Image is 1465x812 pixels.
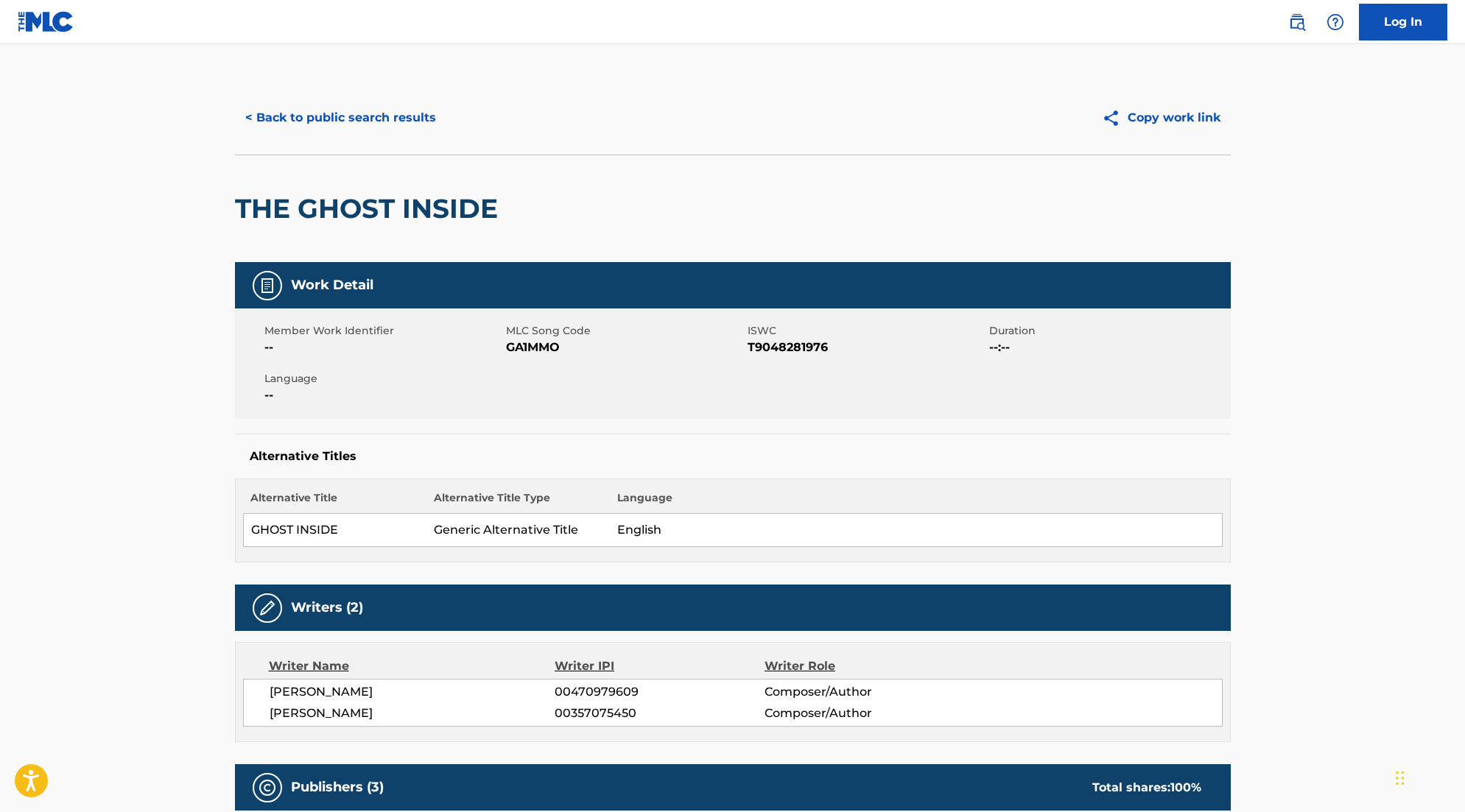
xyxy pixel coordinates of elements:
span: Member Work Identifier [264,323,502,339]
div: Writer Role [765,657,955,675]
img: MLC Logo [18,11,74,32]
div: Total shares: [1092,779,1201,797]
img: Copy work link [1102,109,1128,127]
h5: Alternative Titles [250,449,1216,464]
span: ISWC [748,323,986,339]
span: 00470979609 [555,683,764,701]
span: Composer/Author [765,683,955,701]
span: Duration [989,323,1227,339]
td: GHOST INSIDE [243,514,426,547]
img: help [1327,13,1344,31]
img: Writers [259,599,276,617]
td: English [610,514,1222,547]
span: [PERSON_NAME] [270,683,555,701]
img: search [1288,13,1306,31]
a: Log In [1359,4,1447,40]
th: Alternative Title [243,490,426,514]
td: Generic Alternative Title [426,514,610,547]
h5: Work Detail [291,277,373,294]
h5: Publishers (3) [291,779,384,796]
span: 00357075450 [555,705,764,722]
button: < Back to public search results [235,99,446,136]
span: T9048281976 [748,339,986,356]
span: 100 % [1170,780,1201,794]
span: Language [264,371,502,386]
span: --:-- [989,339,1227,356]
div: Help [1321,7,1350,37]
span: -- [264,339,502,356]
span: GA1MMO [506,339,744,356]
div: Drag [1396,756,1405,800]
div: Writer IPI [555,657,765,675]
button: Copy work link [1092,99,1231,136]
span: Composer/Author [765,705,955,722]
img: Work Detail [259,277,276,294]
iframe: Chat Widget [1391,741,1465,812]
span: MLC Song Code [506,323,744,339]
span: -- [264,386,502,404]
h5: Writers (2) [291,599,363,616]
div: Writer Name [269,657,555,675]
h2: THE GHOST INSIDE [235,192,505,225]
a: Public Search [1282,7,1312,37]
img: Publishers [259,779,276,797]
th: Alternative Title Type [426,490,610,514]
th: Language [610,490,1222,514]
span: [PERSON_NAME] [270,705,555,722]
